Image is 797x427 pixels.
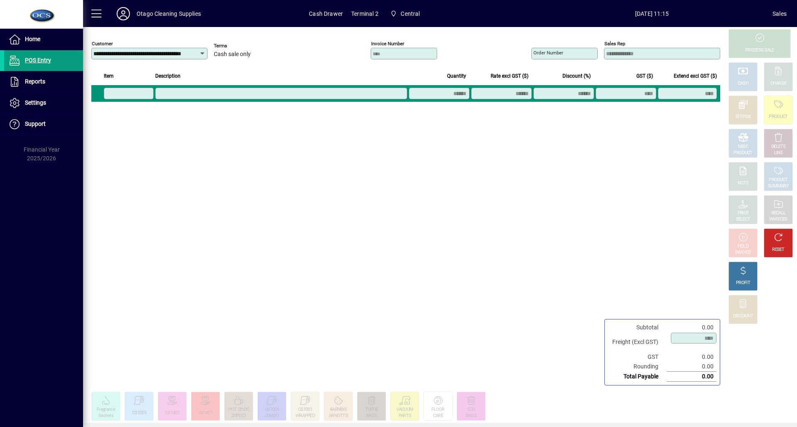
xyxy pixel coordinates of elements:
span: [DATE] 11:15 [531,7,773,20]
div: CARE [433,413,443,419]
div: PRICE [738,210,749,216]
span: POS Entry [25,57,51,64]
a: Home [4,29,83,50]
div: NOTE [738,180,748,187]
span: Description [155,71,181,81]
span: Rate excl GST ($) [491,71,528,81]
div: Fragrance [97,407,115,413]
span: Extend excl GST ($) [674,71,717,81]
div: MISC [738,144,748,150]
div: SELECT [736,216,751,223]
div: CS1055 [132,410,146,416]
div: INVOICE [735,250,751,256]
div: PRODUCT [769,177,787,183]
div: CS7006 [265,407,279,413]
div: LINE [774,150,782,156]
div: JUMBO [265,413,279,419]
div: VACUUM [396,407,413,413]
span: Item [104,71,114,81]
span: Cash Drawer [309,7,343,20]
span: Central [401,7,420,20]
div: INVOICES [769,216,787,223]
div: CS1001 [298,407,312,413]
div: BAGS [366,413,377,419]
span: Home [25,36,40,42]
a: Support [4,114,83,135]
div: CASH [738,81,748,87]
div: CS1421 [198,410,213,416]
div: PROFIT [736,280,750,286]
span: Terminal 2 [351,7,379,20]
mat-label: Order number [533,50,563,56]
div: PRODUCT [733,150,752,156]
td: 0.00 [667,323,716,332]
div: RESET [772,247,785,253]
button: Profile [110,6,137,21]
div: FLOOR [431,407,445,413]
div: BAGS [466,413,477,419]
div: PARTS [398,413,411,419]
div: 8ARNBIS [330,407,347,413]
div: Sachets [98,413,113,419]
div: PROCESS SALE [745,47,774,54]
div: TUFFIE [365,407,378,413]
mat-label: Sales rep [604,41,625,47]
td: Subtotal [608,323,667,332]
div: CHARGE [770,81,787,87]
td: 0.00 [667,352,716,362]
div: HOLD [738,243,748,250]
div: EFTPOS [736,114,751,120]
td: 0.00 [667,372,716,382]
div: HOT CHOC [228,407,249,413]
span: Central [387,6,423,21]
span: Quantity [447,71,466,81]
div: DELETE [771,144,785,150]
div: 2HPDC1 [231,413,247,419]
td: Rounding [608,362,667,372]
span: GST ($) [636,71,653,81]
div: PRODUCT [769,114,787,120]
td: Freight (Excl GST) [608,332,667,352]
td: GST [608,352,667,362]
td: 0.00 [667,362,716,372]
span: Settings [25,99,46,106]
mat-label: Invoice number [371,41,404,47]
div: CS1402 [165,410,179,416]
td: Total Payable [608,372,667,382]
div: Otago Cleaning Supplies [137,7,201,20]
span: Discount (%) [562,71,591,81]
div: DISCOUNT [733,313,753,319]
mat-label: Customer [92,41,113,47]
div: ARNOTTS [329,413,348,419]
span: Cash sale only [214,51,251,58]
span: Reports [25,78,45,85]
a: Settings [4,93,83,113]
span: Terms [214,43,264,49]
div: WRAPPED [296,413,315,419]
div: RECALL [771,210,786,216]
div: ECO [467,407,475,413]
a: Reports [4,71,83,92]
div: SUMMARY [768,183,789,189]
span: Support [25,120,46,127]
div: Sales [773,7,787,20]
